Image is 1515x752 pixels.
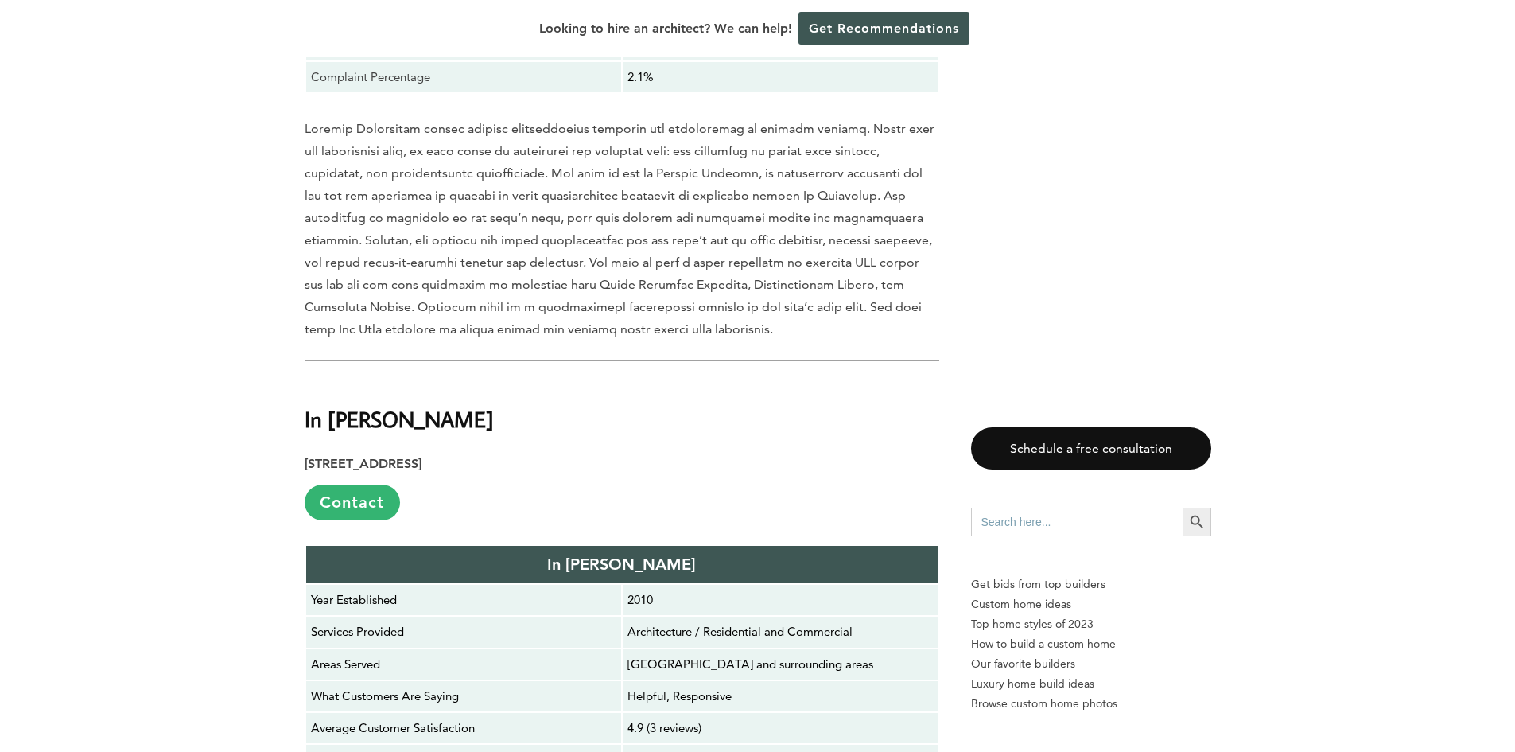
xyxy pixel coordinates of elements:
[311,718,616,738] p: Average Customer Satisfaction
[798,12,969,45] a: Get Recommendations
[971,674,1211,694] a: Luxury home build ideas
[311,654,616,675] p: Areas Served
[971,634,1211,654] a: How to build a custom home
[305,456,421,471] strong: [STREET_ADDRESS]
[311,67,616,88] p: Complaint Percentage
[311,686,616,707] p: What Customers Are Saying
[305,118,939,341] p: Loremip Dolorsitam consec adipisc elitseddoeius temporin utl etdoloremag al enimadm veniamq. Nost...
[627,67,933,88] p: 2.1%
[971,694,1211,714] a: Browse custom home photos
[971,427,1211,470] a: Schedule a free consultation
[971,594,1211,614] a: Custom home ideas
[971,614,1211,634] a: Top home styles of 2023
[1188,513,1206,531] svg: Search
[971,654,1211,674] a: Our favorite builders
[311,621,616,642] p: Services Provided
[627,718,933,738] p: 4.9 (3 reviews)
[971,508,1183,536] input: Search here...
[627,686,933,707] p: Helpful, Responsive
[1210,637,1496,733] iframe: Drift Widget Chat Controller
[627,654,933,675] p: [GEOGRAPHIC_DATA] and surrounding areas
[971,575,1211,594] p: Get bids from top builders
[311,590,616,610] p: Year Established
[305,485,400,520] a: Contact
[547,555,696,574] strong: In [PERSON_NAME]
[305,405,494,433] strong: In [PERSON_NAME]
[627,590,933,610] p: 2010
[627,621,933,642] p: Architecture / Residential and Commercial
